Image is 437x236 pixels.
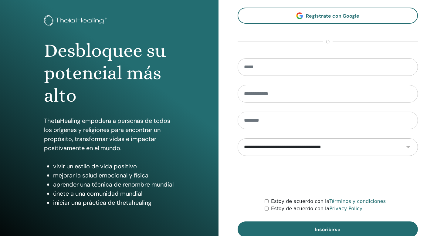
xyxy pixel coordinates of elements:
[306,13,359,19] span: Regístrate con Google
[323,38,333,46] span: o
[282,165,374,189] iframe: reCAPTCHA
[238,8,418,24] a: Regístrate con Google
[271,205,362,212] label: Estoy de acuerdo con la
[53,171,174,180] li: mejorar la salud emocional y física
[44,39,174,107] h1: Desbloquee su potencial más alto
[44,116,174,153] p: ThetaHealing empodera a personas de todos los orígenes y religiones para encontrar un propósito, ...
[329,198,386,204] a: Términos y condiciones
[53,180,174,189] li: aprender una técnica de renombre mundial
[53,189,174,198] li: únete a una comunidad mundial
[271,198,386,205] label: Estoy de acuerdo con la
[53,198,174,207] li: iniciar una práctica de thetahealing
[315,226,340,233] span: Inscribirse
[329,206,362,211] a: Privacy Policy
[53,162,174,171] li: vivir un estilo de vida positivo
